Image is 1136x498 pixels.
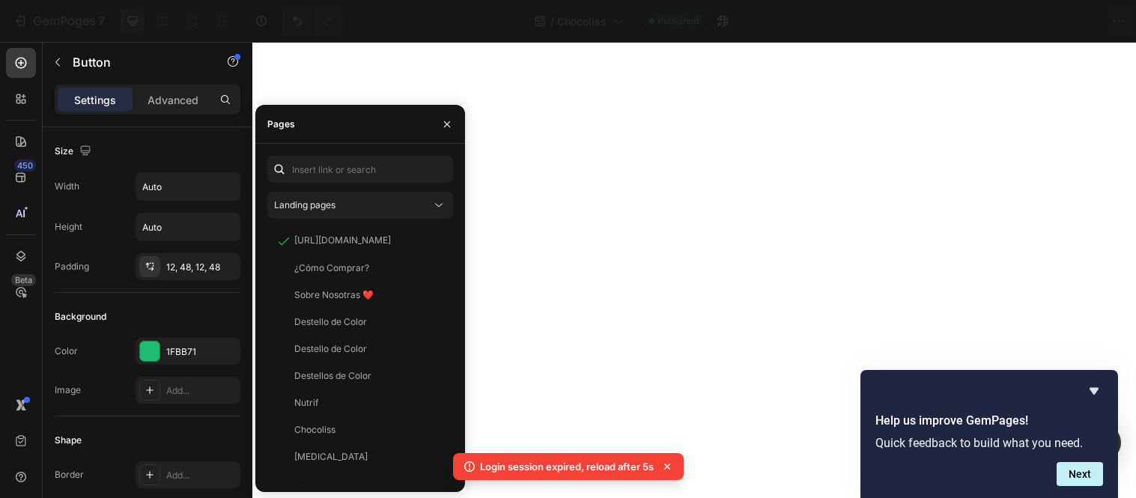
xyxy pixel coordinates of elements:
[98,12,105,30] p: 7
[557,13,607,29] span: Chocoliss
[55,468,84,482] div: Border
[480,459,654,474] p: Login session expired, reload after 5s
[294,396,318,410] div: Nutrif
[136,173,240,200] input: Auto
[55,260,89,273] div: Padding
[294,342,367,356] div: Destello de Color
[148,92,198,108] p: Advanced
[294,315,367,329] div: Destello de Color
[166,384,237,398] div: Add...
[875,412,1103,430] h2: Help us improve GemPages!
[166,469,237,482] div: Add...
[55,383,81,397] div: Image
[294,450,368,464] div: [MEDICAL_DATA]
[166,261,237,274] div: 12, 48, 12, 48
[294,261,369,275] div: ¿Cómo Comprar?
[55,220,82,234] div: Height
[166,345,237,359] div: 1FBB71
[55,434,82,447] div: Shape
[981,6,1030,36] button: Save
[294,423,335,437] div: Chocoliss
[657,14,699,28] span: Published
[1057,462,1103,486] button: Next question
[550,13,554,29] span: /
[74,92,116,108] p: Settings
[267,118,295,131] div: Pages
[294,234,391,247] div: [URL][DOMAIN_NAME]
[294,477,360,491] div: Ofertas Madres
[875,382,1103,486] div: Help us improve GemPages!
[294,369,371,383] div: Destellos de Color
[55,344,78,358] div: Color
[55,310,106,324] div: Background
[1049,13,1087,29] div: Publish
[294,288,374,302] div: Sobre Nosotras ❤️
[274,199,335,210] span: Landing pages
[994,15,1018,28] span: Save
[282,6,343,36] div: Undo/Redo
[11,274,36,286] div: Beta
[55,180,79,193] div: Width
[1085,382,1103,400] button: Hide survey
[267,156,453,183] input: Insert link or search
[14,160,36,171] div: 450
[136,213,240,240] input: Auto
[6,6,112,36] button: 7
[875,436,1103,450] p: Quick feedback to build what you need.
[267,192,453,219] button: Landing pages
[1036,6,1099,36] button: Publish
[55,142,94,162] div: Size
[73,53,200,71] p: Button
